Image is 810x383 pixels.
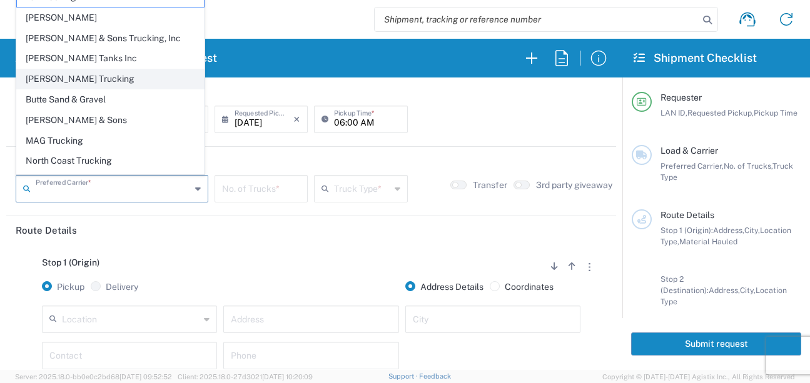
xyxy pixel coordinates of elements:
[536,179,612,191] label: 3rd party giveaway
[42,257,99,267] span: Stop 1 (Origin)
[16,224,77,237] h2: Route Details
[17,172,204,191] span: Northstate Aggregate
[724,161,772,171] span: No. of Trucks,
[754,108,797,117] span: Pickup Time
[15,373,172,381] span: Server: 2025.18.0-bb0e0c2bd68
[661,92,702,102] span: Requester
[713,226,744,235] span: Address,
[740,286,756,295] span: City,
[419,372,451,380] a: Feedback
[17,151,204,171] span: North Coast Trucking
[661,146,718,156] span: Load & Carrier
[405,281,483,292] label: Address Details
[178,373,313,381] span: Client: 2025.18.0-27d3021
[631,332,801,356] button: Submit request
[17,111,204,130] span: [PERSON_NAME] & Sons
[661,210,714,220] span: Route Details
[375,7,699,31] input: Shipment, tracking or reference number
[473,179,507,191] label: Transfer
[15,51,217,66] h2: Aggregate & Spoils Shipment Request
[744,226,760,235] span: City,
[388,372,420,380] a: Support
[17,69,204,89] span: [PERSON_NAME] Trucking
[709,286,740,295] span: Address,
[602,371,795,382] span: Copyright © [DATE]-[DATE] Agistix Inc., All Rights Reserved
[490,281,554,292] label: Coordinates
[17,90,204,109] span: Butte Sand & Gravel
[661,226,713,235] span: Stop 1 (Origin):
[262,373,313,381] span: [DATE] 10:20:09
[17,131,204,151] span: MAG Trucking
[679,237,737,246] span: Material Hauled
[293,109,300,129] i: ×
[661,161,724,171] span: Preferred Carrier,
[661,274,709,295] span: Stop 2 (Destination):
[119,373,172,381] span: [DATE] 09:52:52
[634,51,757,66] h2: Shipment Checklist
[15,5,65,34] img: pge
[687,108,754,117] span: Requested Pickup,
[661,108,687,117] span: LAN ID,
